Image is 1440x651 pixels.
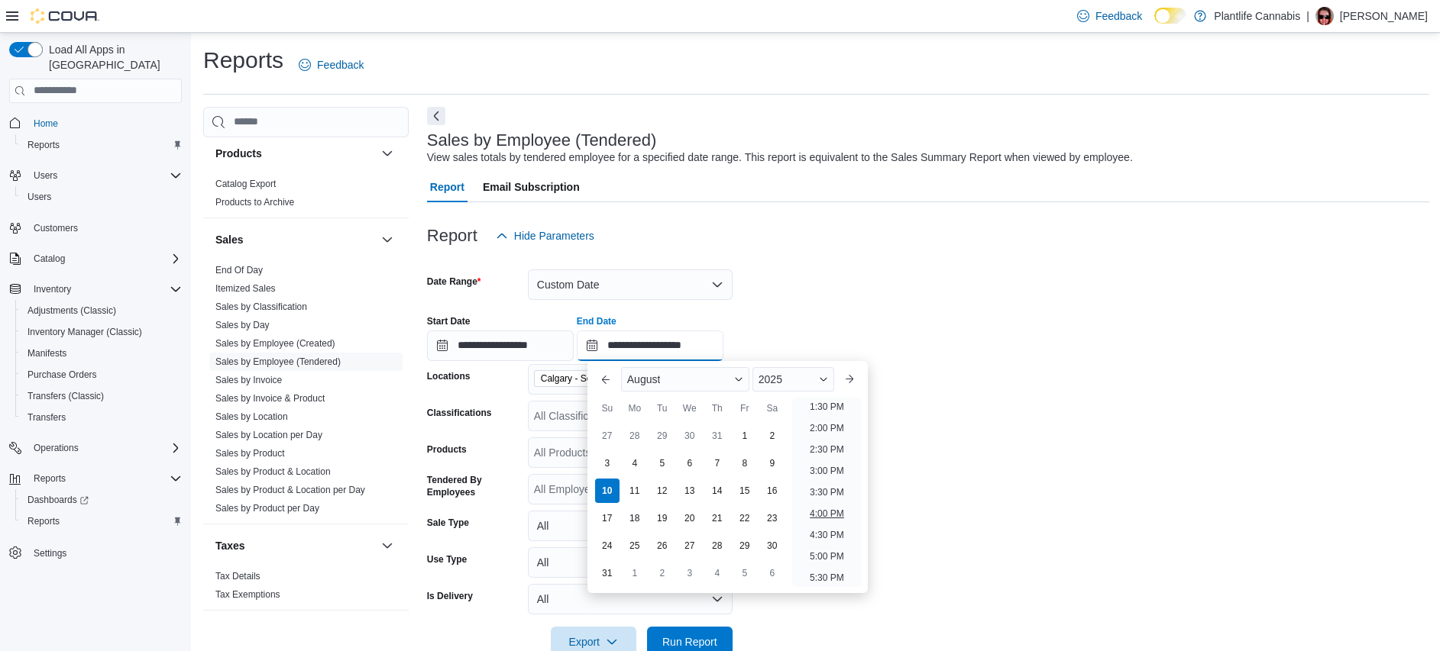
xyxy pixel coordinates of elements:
span: Run Report [662,634,717,649]
a: Settings [28,544,73,562]
span: Transfers [21,408,182,427]
span: Users [28,191,51,203]
button: Sales [378,230,396,249]
span: Transfers (Classic) [28,390,104,402]
div: day-3 [595,451,620,475]
span: Users [34,169,57,182]
button: Next [427,107,445,125]
div: day-30 [678,424,702,448]
span: Load All Apps in [GEOGRAPHIC_DATA] [43,42,182,73]
li: 5:00 PM [804,547,850,566]
div: Button. Open the month selector. August is currently selected. [621,367,749,392]
button: Inventory [28,280,77,298]
a: Dashboards [21,491,95,509]
div: day-16 [760,479,785,503]
div: day-19 [650,506,675,530]
span: Sales by Invoice [215,374,282,386]
div: Tu [650,396,675,421]
button: Operations [28,439,85,457]
span: Reports [28,469,182,488]
div: View sales totals by tendered employee for a specified date range. This report is equivalent to t... [427,150,1133,166]
button: Users [28,166,63,185]
span: Users [28,166,182,185]
div: day-1 [623,561,647,585]
span: Tax Exemptions [215,588,280,601]
p: Plantlife Cannabis [1214,7,1300,25]
nav: Complex example [9,106,182,604]
div: day-2 [760,424,785,448]
a: Reports [21,512,66,530]
span: Dashboards [28,494,89,506]
div: Sasha Iemelianenko [1315,7,1334,25]
div: Fr [733,396,757,421]
div: We [678,396,702,421]
button: Reports [28,469,72,488]
button: Sales [215,232,375,247]
div: day-5 [650,451,675,475]
span: Sales by Product [215,447,285,459]
span: Customers [28,218,182,237]
div: day-4 [623,451,647,475]
div: day-28 [623,424,647,448]
div: Taxes [203,567,409,610]
span: Sales by Classification [215,301,307,313]
span: Home [28,114,182,133]
label: Classifications [427,407,492,419]
a: Products to Archive [215,197,294,208]
span: Inventory [34,283,71,295]
span: Itemized Sales [215,282,276,295]
div: Mo [623,396,647,421]
h3: Products [215,146,262,161]
span: Catalog [34,253,65,265]
span: Sales by Employee (Created) [215,337,335,350]
a: Feedback [1071,1,1148,31]
div: day-31 [705,424,730,448]
label: Products [427,443,467,456]
a: Catalog Export [215,179,276,189]
span: Products to Archive [215,196,294,208]
span: Sales by Product & Location per Day [215,484,365,496]
span: Adjustments (Classic) [21,301,182,320]
h3: Sales [215,232,244,247]
p: [PERSON_NAME] [1340,7,1428,25]
a: Users [21,188,57,206]
span: Inventory Manager (Classic) [21,323,182,341]
button: Manifests [15,343,188,364]
h1: Reports [203,45,283,76]
a: Sales by Invoice & Product [215,393,325,404]
a: Sales by Classification [215,301,307,312]
div: day-27 [678,533,702,558]
a: Itemized Sales [215,283,276,294]
span: Dashboards [21,491,182,509]
a: Tax Details [215,571,260,582]
span: Sales by Product & Location [215,466,331,478]
div: day-13 [678,479,702,503]
span: Sales by Day [215,319,270,331]
a: Reports [21,136,66,154]
button: Hide Parameters [490,221,600,251]
a: Sales by Product per Day [215,503,319,514]
div: day-29 [650,424,675,448]
span: Manifests [21,344,182,363]
a: Home [28,114,64,133]
div: day-27 [595,424,620,448]
a: Dashboards [15,489,188,511]
button: Reports [15,134,188,156]
img: Cova [31,8,99,24]
span: Inventory Manager (Classic) [28,326,142,338]
div: Button. Open the year selector. 2025 is currently selected. [752,367,834,392]
span: Inventory [28,280,182,298]
div: day-28 [705,533,730,558]
button: Reports [15,511,188,532]
span: Calgary - Seton [534,370,623,387]
button: Reports [3,468,188,489]
span: Sales by Employee (Tendered) [215,356,341,368]
div: day-23 [760,506,785,530]
div: Th [705,396,730,421]
a: Sales by Product & Location per Day [215,485,365,495]
span: Home [34,118,58,130]
div: day-12 [650,479,675,503]
div: day-31 [595,561,620,585]
label: Tendered By Employees [427,474,522,498]
div: August, 2025 [594,422,786,587]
